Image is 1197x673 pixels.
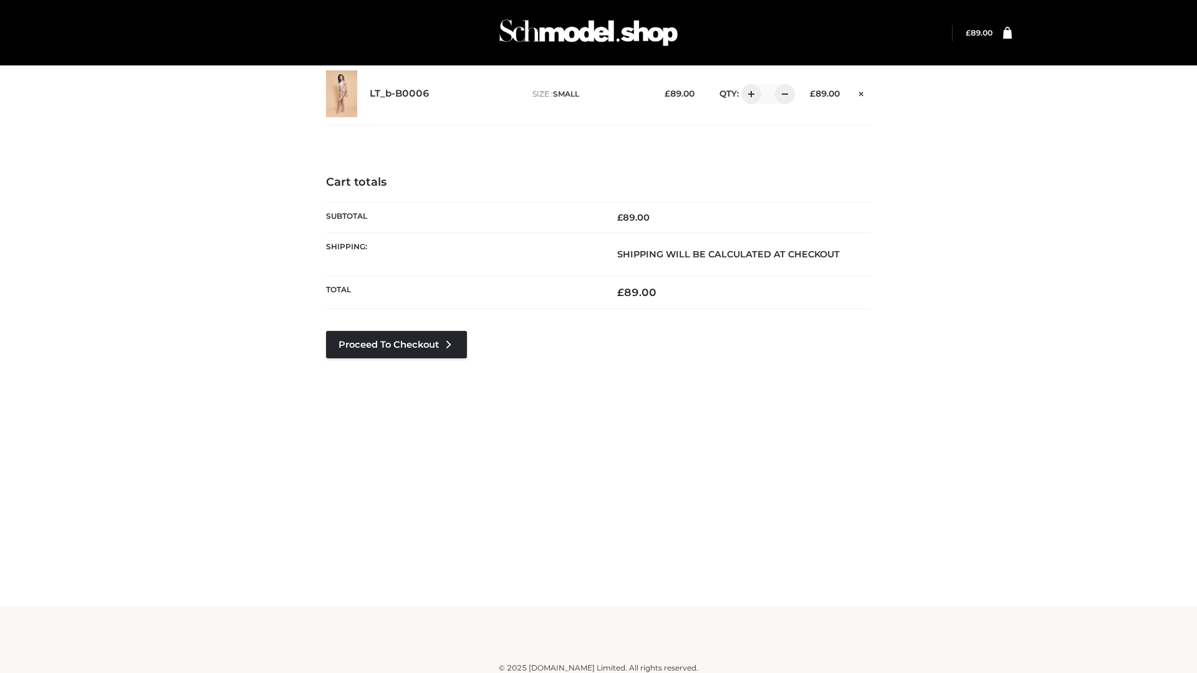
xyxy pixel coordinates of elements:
[966,28,971,37] span: £
[665,88,670,98] span: £
[326,70,357,117] img: LT_b-B0006 - SMALL
[326,331,467,358] a: Proceed to Checkout
[617,286,656,298] bdi: 89.00
[370,88,430,100] a: LT_b-B0006
[326,176,871,189] h4: Cart totals
[966,28,993,37] bdi: 89.00
[617,286,624,298] span: £
[852,84,871,100] a: Remove this item
[532,88,645,100] p: size :
[810,88,840,98] bdi: 89.00
[810,88,815,98] span: £
[553,89,579,98] span: SMALL
[617,212,650,223] bdi: 89.00
[326,232,598,275] th: Shipping:
[707,84,791,104] div: QTY:
[326,202,598,232] th: Subtotal
[966,28,993,37] a: £89.00
[495,8,682,57] img: Schmodel Admin 964
[617,249,840,260] strong: Shipping will be calculated at checkout
[617,212,623,223] span: £
[326,276,598,309] th: Total
[665,88,695,98] bdi: 89.00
